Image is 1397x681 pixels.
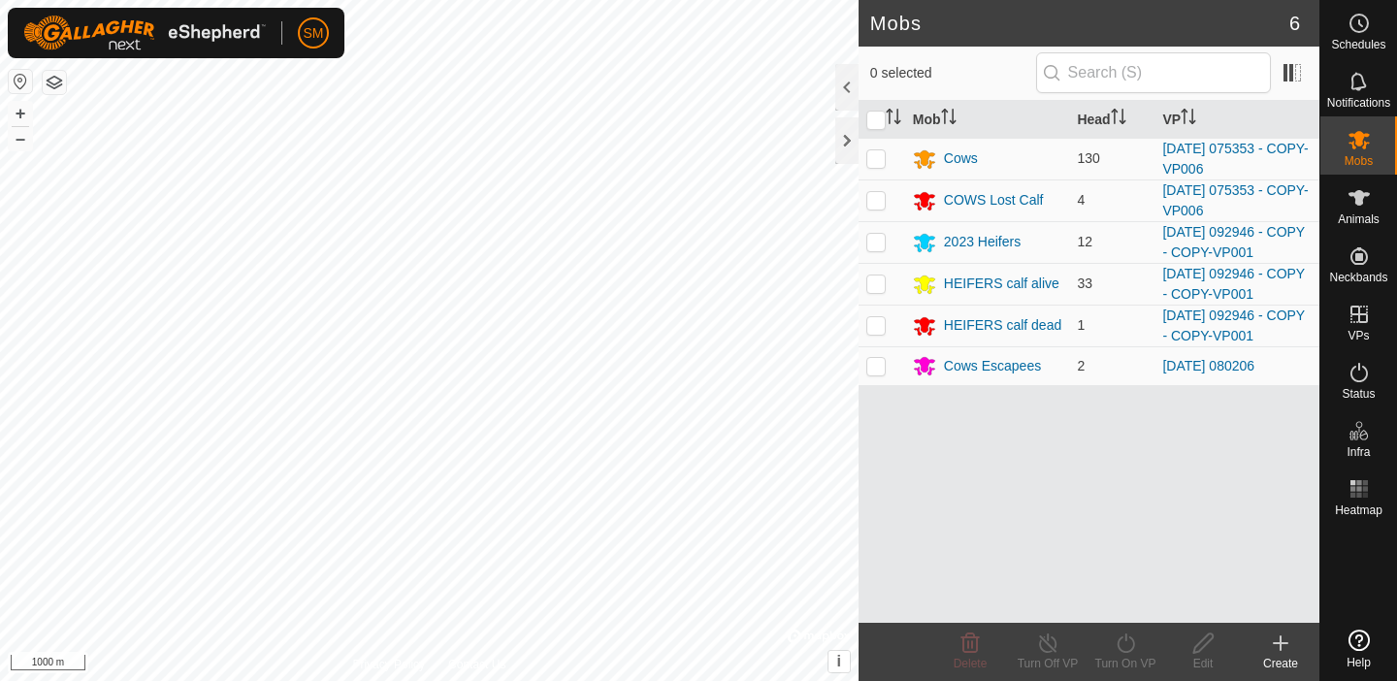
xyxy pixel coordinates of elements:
[1077,276,1092,291] span: 33
[1087,655,1164,672] div: Turn On VP
[1335,504,1382,516] span: Heatmap
[1077,317,1085,333] span: 1
[1347,657,1371,668] span: Help
[944,315,1061,336] div: HEIFERS calf dead
[1077,234,1092,249] span: 12
[1181,112,1196,127] p-sorticon: Activate to sort
[944,274,1059,294] div: HEIFERS calf alive
[1162,266,1305,302] a: [DATE] 092946 - COPY - COPY-VP001
[944,356,1041,376] div: Cows Escapees
[1077,150,1099,166] span: 130
[1348,330,1369,341] span: VPs
[1154,101,1319,139] th: VP
[828,651,850,672] button: i
[886,112,901,127] p-sorticon: Activate to sort
[1331,39,1385,50] span: Schedules
[1069,101,1154,139] th: Head
[1111,112,1126,127] p-sorticon: Activate to sort
[1338,213,1380,225] span: Animals
[9,102,32,125] button: +
[1077,358,1085,373] span: 2
[1327,97,1390,109] span: Notifications
[944,232,1021,252] div: 2023 Heifers
[1164,655,1242,672] div: Edit
[944,190,1044,211] div: COWS Lost Calf
[1162,141,1308,177] a: [DATE] 075353 - COPY-VP006
[1077,192,1085,208] span: 4
[1345,155,1373,167] span: Mobs
[1162,182,1308,218] a: [DATE] 075353 - COPY-VP006
[1036,52,1271,93] input: Search (S)
[1162,224,1305,260] a: [DATE] 092946 - COPY - COPY-VP001
[1347,446,1370,458] span: Infra
[1289,9,1300,38] span: 6
[43,71,66,94] button: Map Layers
[352,656,425,673] a: Privacy Policy
[941,112,957,127] p-sorticon: Activate to sort
[1162,358,1254,373] a: [DATE] 080206
[905,101,1070,139] th: Mob
[1342,388,1375,400] span: Status
[1009,655,1087,672] div: Turn Off VP
[448,656,505,673] a: Contact Us
[23,16,266,50] img: Gallagher Logo
[1242,655,1319,672] div: Create
[870,12,1289,35] h2: Mobs
[304,23,324,44] span: SM
[870,63,1036,83] span: 0 selected
[1329,272,1387,283] span: Neckbands
[9,127,32,150] button: –
[954,657,988,670] span: Delete
[837,653,841,669] span: i
[1320,622,1397,676] a: Help
[1162,308,1305,343] a: [DATE] 092946 - COPY - COPY-VP001
[944,148,978,169] div: Cows
[9,70,32,93] button: Reset Map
